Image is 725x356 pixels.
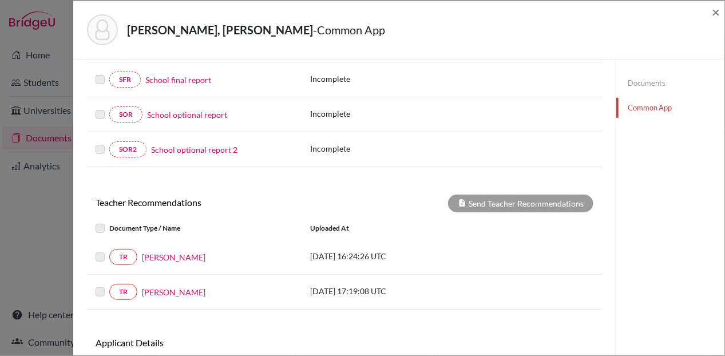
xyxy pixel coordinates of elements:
p: Incomplete [310,108,428,120]
a: School optional report [147,109,227,121]
a: TR [109,249,137,265]
button: Close [712,5,720,19]
a: [PERSON_NAME] [142,251,205,263]
h6: Teacher Recommendations [87,197,344,208]
a: SOR2 [109,141,146,157]
a: Documents [616,73,724,93]
h6: Applicant Details [96,337,336,348]
div: Document Type / Name [87,221,302,235]
strong: [PERSON_NAME], [PERSON_NAME] [127,23,313,37]
p: [DATE] 17:19:08 UTC [310,285,465,297]
p: [DATE] 16:24:26 UTC [310,250,465,262]
a: SFR [109,72,141,88]
a: School optional report 2 [151,144,237,156]
div: Uploaded at [302,221,473,235]
span: - Common App [313,23,385,37]
p: Incomplete [310,73,428,85]
p: Incomplete [310,143,428,155]
div: Send Teacher Recommendations [448,195,593,212]
a: SOR [109,106,142,122]
a: TR [109,284,137,300]
a: [PERSON_NAME] [142,286,205,298]
a: Common App [616,98,724,118]
span: × [712,3,720,20]
a: School final report [145,74,211,86]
